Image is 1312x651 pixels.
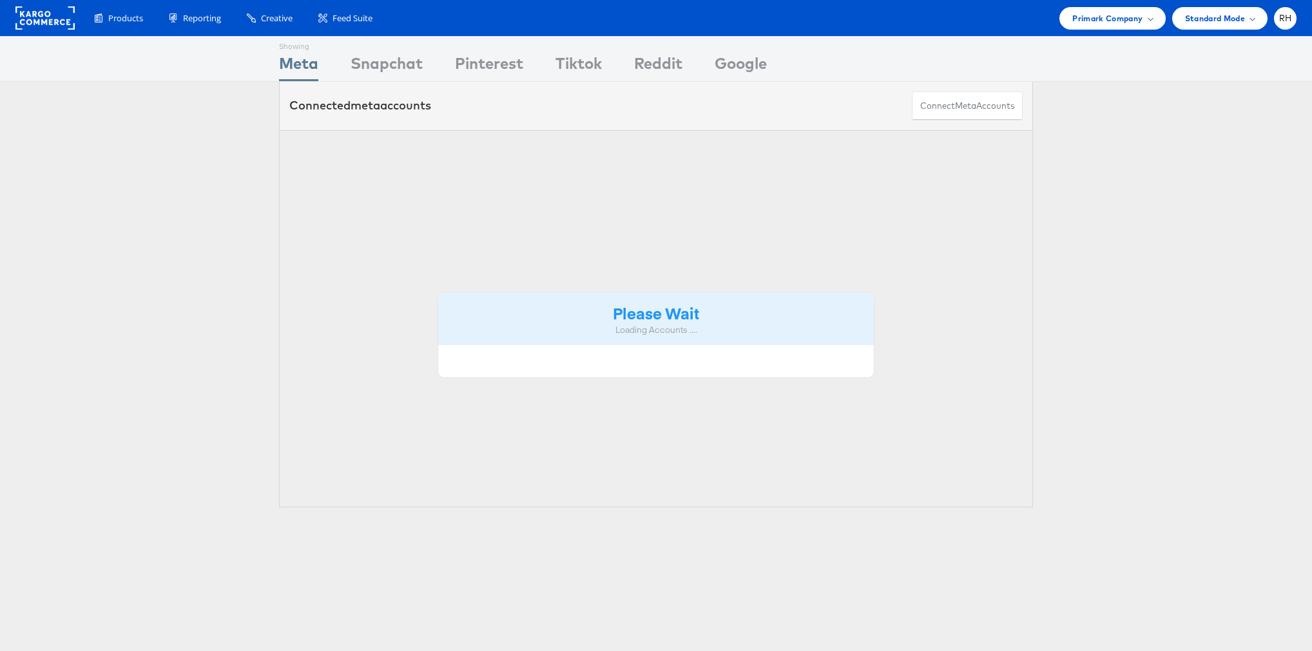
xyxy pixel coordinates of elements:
[715,52,767,81] div: Google
[1072,12,1143,25] span: Primark Company
[634,52,682,81] div: Reddit
[455,52,523,81] div: Pinterest
[351,98,380,113] span: meta
[912,91,1023,120] button: ConnectmetaAccounts
[351,52,423,81] div: Snapchat
[279,37,318,52] div: Showing
[555,52,602,81] div: Tiktok
[955,100,976,112] span: meta
[261,12,293,24] span: Creative
[333,12,372,24] span: Feed Suite
[448,324,864,336] div: Loading Accounts ....
[108,12,143,24] span: Products
[183,12,221,24] span: Reporting
[279,52,318,81] div: Meta
[613,302,699,323] strong: Please Wait
[289,97,431,114] div: Connected accounts
[1279,14,1292,23] span: RH
[1185,12,1245,25] span: Standard Mode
